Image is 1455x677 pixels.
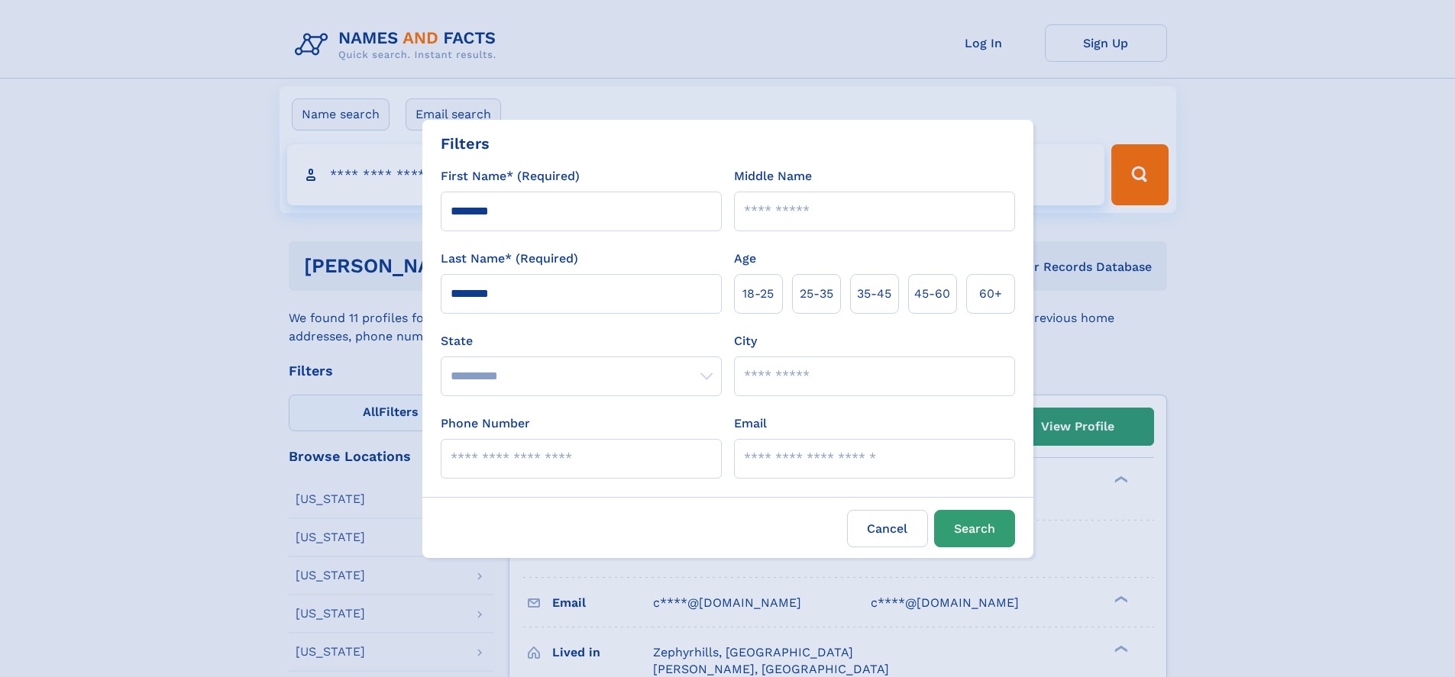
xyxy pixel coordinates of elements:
span: 45‑60 [914,285,950,303]
label: State [441,332,722,350]
button: Search [934,510,1015,547]
span: 25‑35 [800,285,833,303]
span: 18‑25 [742,285,774,303]
label: City [734,332,757,350]
label: First Name* (Required) [441,167,580,185]
label: Email [734,414,767,433]
label: Middle Name [734,167,812,185]
label: Phone Number [441,414,530,433]
span: 35‑45 [857,285,891,303]
label: Cancel [847,510,928,547]
label: Last Name* (Required) [441,250,578,268]
div: Filters [441,132,490,155]
span: 60+ [979,285,1002,303]
label: Age [734,250,756,268]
